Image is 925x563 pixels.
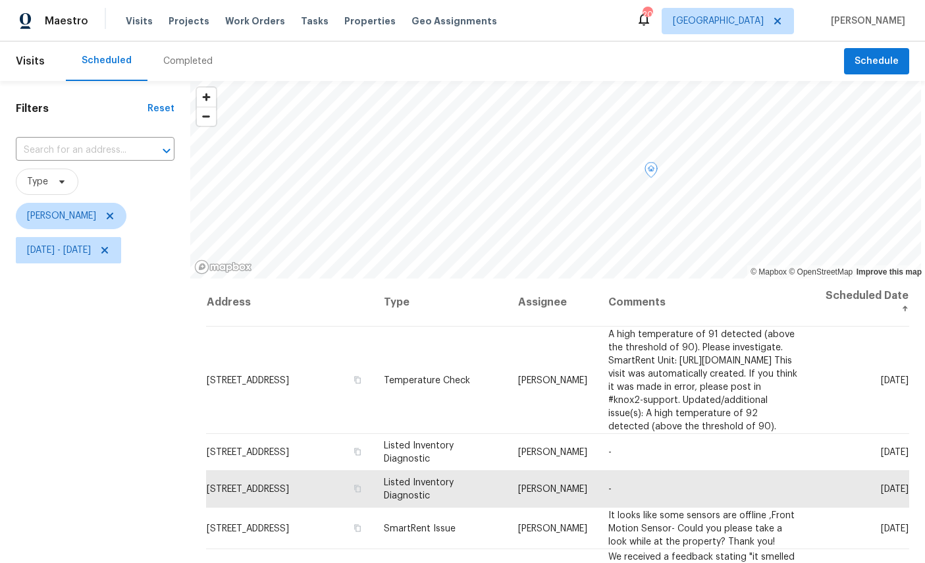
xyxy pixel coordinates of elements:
[881,448,909,457] span: [DATE]
[197,107,216,126] button: Zoom out
[27,244,91,257] span: [DATE] - [DATE]
[608,510,795,546] span: It looks like some sensors are offline ,Front Motion Sensor- Could you please take a look while a...
[881,523,909,533] span: [DATE]
[126,14,153,28] span: Visits
[207,375,289,385] span: [STREET_ADDRESS]
[16,102,147,115] h1: Filters
[826,14,905,28] span: [PERSON_NAME]
[518,375,587,385] span: [PERSON_NAME]
[518,485,587,494] span: [PERSON_NAME]
[194,259,252,275] a: Mapbox homepage
[809,279,909,327] th: Scheduled Date ↑
[598,279,809,327] th: Comments
[608,448,612,457] span: -
[351,522,363,533] button: Copy Address
[82,54,132,67] div: Scheduled
[207,448,289,457] span: [STREET_ADDRESS]
[16,47,45,76] span: Visits
[789,267,853,277] a: OpenStreetMap
[373,279,508,327] th: Type
[518,523,587,533] span: [PERSON_NAME]
[643,8,652,21] div: 20
[608,329,797,431] span: A high temperature of 91 detected (above the threshold of 90). Please investigate. SmartRent Unit...
[855,53,899,70] span: Schedule
[411,14,497,28] span: Geo Assignments
[608,485,612,494] span: -
[207,485,289,494] span: [STREET_ADDRESS]
[518,448,587,457] span: [PERSON_NAME]
[344,14,396,28] span: Properties
[384,441,454,464] span: Listed Inventory Diagnostic
[508,279,598,327] th: Assignee
[197,88,216,107] button: Zoom in
[157,142,176,160] button: Open
[751,267,787,277] a: Mapbox
[45,14,88,28] span: Maestro
[351,446,363,458] button: Copy Address
[147,102,174,115] div: Reset
[384,375,470,385] span: Temperature Check
[163,55,213,68] div: Completed
[169,14,209,28] span: Projects
[16,140,138,161] input: Search for an address...
[844,48,909,75] button: Schedule
[351,373,363,385] button: Copy Address
[27,175,48,188] span: Type
[881,485,909,494] span: [DATE]
[27,209,96,223] span: [PERSON_NAME]
[301,16,329,26] span: Tasks
[225,14,285,28] span: Work Orders
[351,483,363,495] button: Copy Address
[384,523,456,533] span: SmartRent Issue
[384,478,454,500] span: Listed Inventory Diagnostic
[207,523,289,533] span: [STREET_ADDRESS]
[645,162,658,182] div: Map marker
[857,267,922,277] a: Improve this map
[673,14,764,28] span: [GEOGRAPHIC_DATA]
[206,279,374,327] th: Address
[881,375,909,385] span: [DATE]
[190,81,922,279] canvas: Map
